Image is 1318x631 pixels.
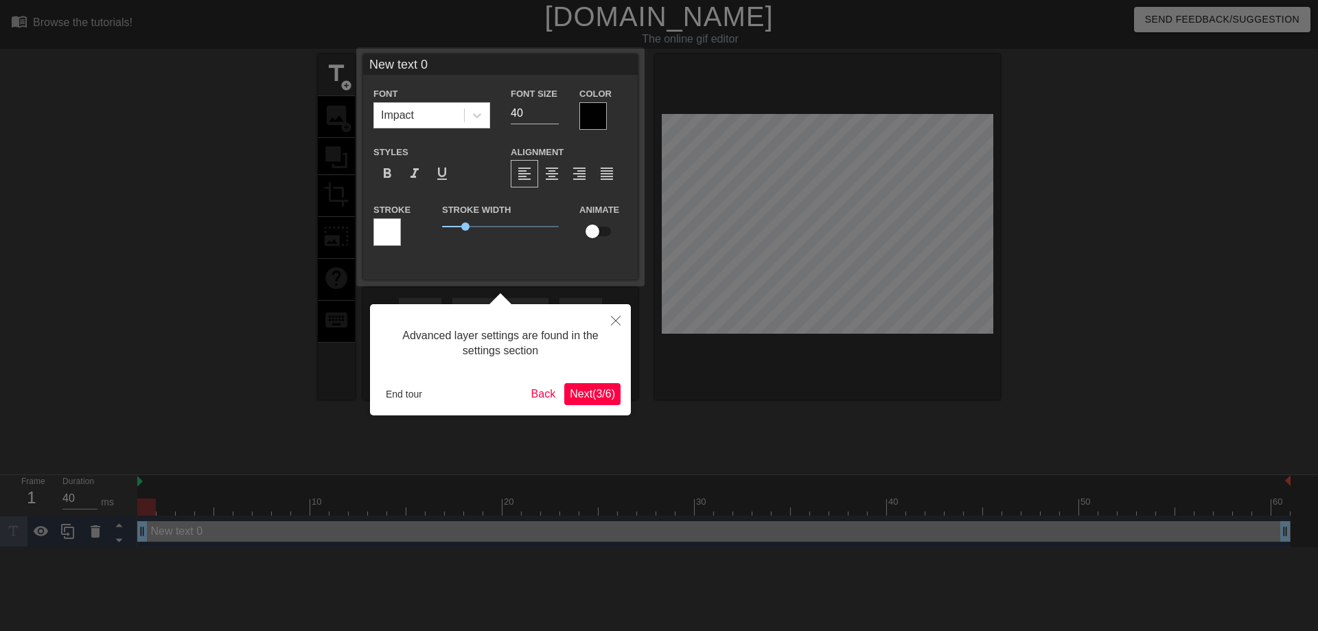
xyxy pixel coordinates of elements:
[564,383,621,405] button: Next
[380,314,621,373] div: Advanced layer settings are found in the settings section
[601,304,631,336] button: Close
[380,384,428,404] button: End tour
[570,388,615,400] span: Next ( 3 / 6 )
[526,383,562,405] button: Back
